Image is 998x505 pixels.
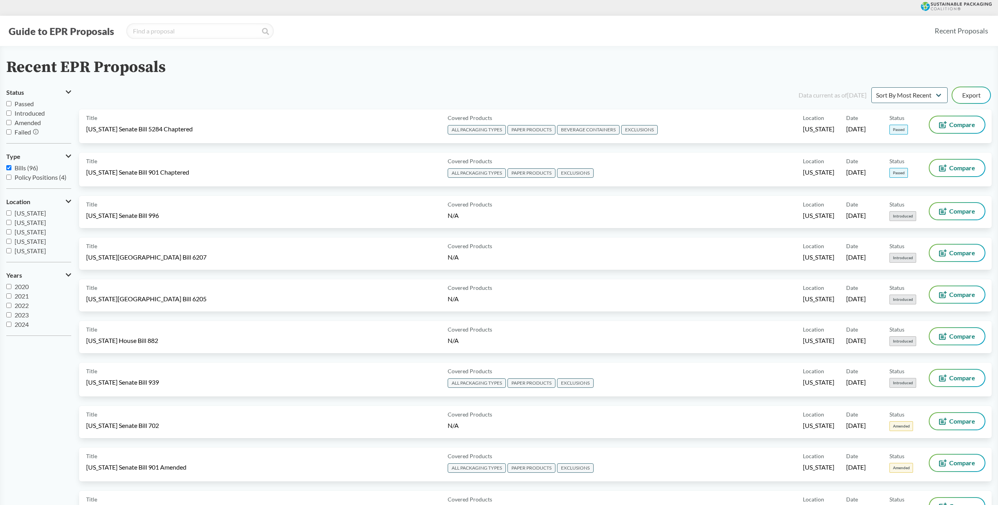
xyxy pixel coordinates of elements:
[15,228,46,236] span: [US_STATE]
[86,295,207,303] span: [US_STATE][GEOGRAPHIC_DATA] Bill 6205
[930,245,985,261] button: Compare
[6,101,11,106] input: Passed
[448,168,506,178] span: ALL PACKAGING TYPES
[846,114,858,122] span: Date
[448,212,459,219] span: N/A
[557,168,594,178] span: EXCLUSIONS
[846,157,858,165] span: Date
[86,157,97,165] span: Title
[846,295,866,303] span: [DATE]
[889,253,916,263] span: Introduced
[930,286,985,303] button: Compare
[889,284,904,292] span: Status
[86,367,97,375] span: Title
[86,410,97,418] span: Title
[86,200,97,208] span: Title
[930,413,985,429] button: Compare
[846,168,866,177] span: [DATE]
[448,295,459,302] span: N/A
[15,128,31,136] span: Failed
[846,325,858,334] span: Date
[930,160,985,176] button: Compare
[6,59,166,76] h2: Recent EPR Proposals
[846,463,866,472] span: [DATE]
[6,153,20,160] span: Type
[86,253,207,262] span: [US_STATE][GEOGRAPHIC_DATA] Bill 6207
[86,336,158,345] span: [US_STATE] House Bill 882
[557,125,620,135] span: BEVERAGE CONTAINERS
[15,247,46,254] span: [US_STATE]
[949,291,975,298] span: Compare
[930,370,985,386] button: Compare
[846,125,866,133] span: [DATE]
[889,200,904,208] span: Status
[846,421,866,430] span: [DATE]
[6,111,11,116] input: Introduced
[86,168,189,177] span: [US_STATE] Senate Bill 901 Chaptered
[15,292,29,300] span: 2021
[952,87,990,103] button: Export
[448,463,506,473] span: ALL PACKAGING TYPES
[6,272,22,279] span: Years
[889,336,916,346] span: Introduced
[6,198,30,205] span: Location
[949,208,975,214] span: Compare
[6,129,11,135] input: Failed
[448,325,492,334] span: Covered Products
[6,293,11,299] input: 2021
[949,333,975,339] span: Compare
[6,229,11,234] input: [US_STATE]
[803,495,824,503] span: Location
[86,421,159,430] span: [US_STATE] Senate Bill 702
[15,283,29,290] span: 2020
[126,23,274,39] input: Find a proposal
[6,322,11,327] input: 2024
[6,210,11,216] input: [US_STATE]
[949,460,975,466] span: Compare
[15,173,66,181] span: Policy Positions (4)
[846,253,866,262] span: [DATE]
[448,284,492,292] span: Covered Products
[949,165,975,171] span: Compare
[803,325,824,334] span: Location
[6,248,11,253] input: [US_STATE]
[889,168,908,178] span: Passed
[803,336,834,345] span: [US_STATE]
[448,125,506,135] span: ALL PACKAGING TYPES
[949,418,975,424] span: Compare
[507,378,555,388] span: PAPER PRODUCTS
[803,284,824,292] span: Location
[846,336,866,345] span: [DATE]
[846,211,866,220] span: [DATE]
[889,378,916,388] span: Introduced
[6,303,11,308] input: 2022
[448,337,459,344] span: N/A
[6,312,11,317] input: 2023
[803,452,824,460] span: Location
[889,463,913,473] span: Amended
[86,125,193,133] span: [US_STATE] Senate Bill 5284 Chaptered
[86,495,97,503] span: Title
[803,367,824,375] span: Location
[15,109,45,117] span: Introduced
[803,125,834,133] span: [US_STATE]
[86,325,97,334] span: Title
[889,410,904,418] span: Status
[6,269,71,282] button: Years
[507,168,555,178] span: PAPER PRODUCTS
[448,253,459,261] span: N/A
[889,211,916,221] span: Introduced
[6,150,71,163] button: Type
[6,89,24,96] span: Status
[507,125,555,135] span: PAPER PRODUCTS
[803,410,824,418] span: Location
[86,242,97,250] span: Title
[803,295,834,303] span: [US_STATE]
[846,242,858,250] span: Date
[15,164,38,171] span: Bills (96)
[557,463,594,473] span: EXCLUSIONS
[803,200,824,208] span: Location
[930,116,985,133] button: Compare
[846,200,858,208] span: Date
[15,321,29,328] span: 2024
